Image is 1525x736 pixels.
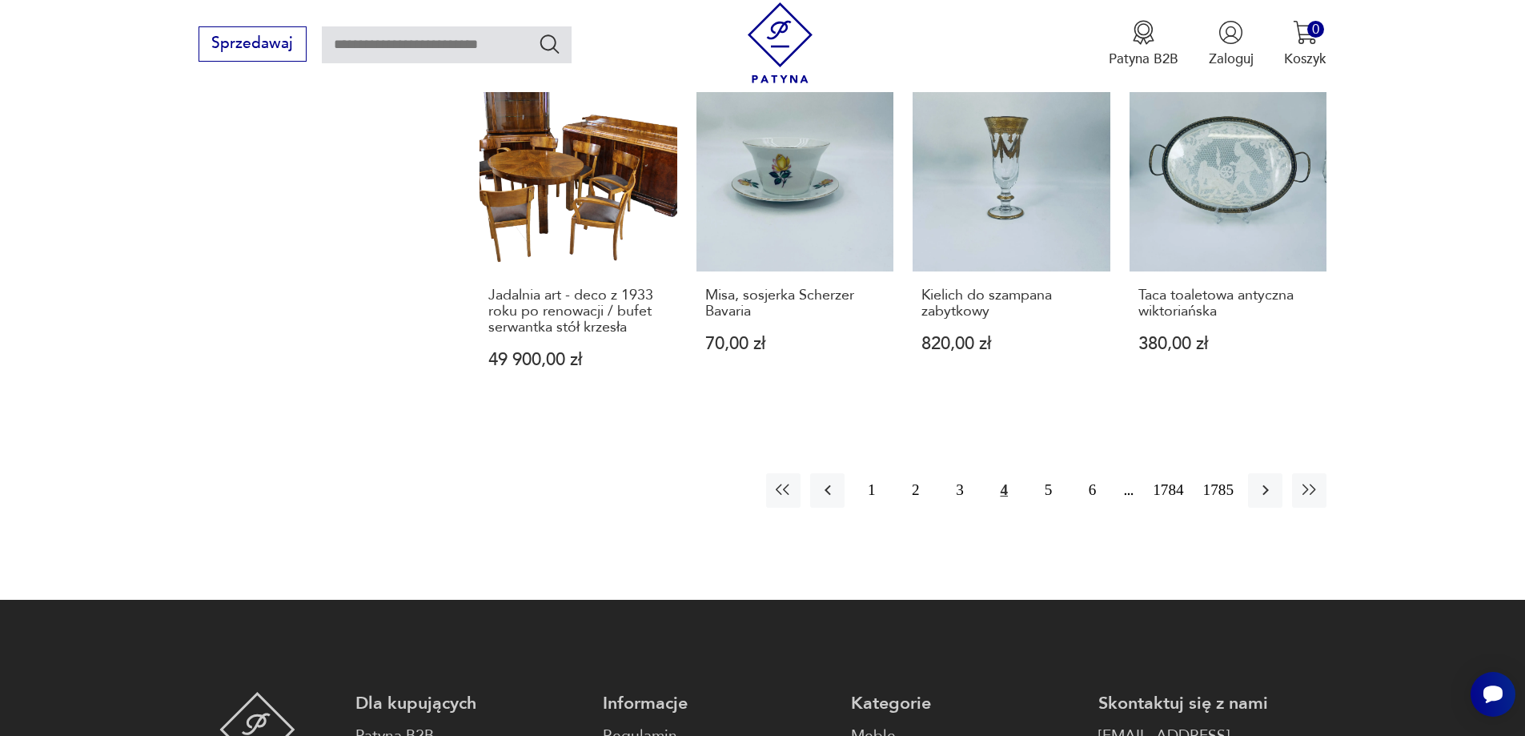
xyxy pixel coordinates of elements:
img: Ikona medalu [1131,20,1156,45]
p: 49 900,00 zł [488,352,668,368]
p: Zaloguj [1209,50,1254,68]
h3: Kielich do szampana zabytkowy [921,288,1102,320]
p: Skontaktuj się z nami [1098,692,1326,715]
p: Dla kupujących [355,692,584,715]
p: Patyna B2B [1109,50,1178,68]
a: Kielich do szampana zabytkowyKielich do szampana zabytkowy820,00 zł [913,74,1110,406]
button: 1784 [1148,473,1188,508]
button: 1 [854,473,889,508]
p: 380,00 zł [1138,336,1318,352]
button: Patyna B2B [1109,20,1178,68]
h3: Jadalnia art - deco z 1933 roku po renowacji / bufet serwantka stół krzesła [488,288,668,336]
h3: Taca toaletowa antyczna wiktoriańska [1138,288,1318,320]
div: 0 [1307,21,1324,38]
p: Kategorie [851,692,1079,715]
button: 5 [1031,473,1065,508]
button: 3 [942,473,977,508]
a: Taca toaletowa antyczna wiktoriańskaTaca toaletowa antyczna wiktoriańska380,00 zł [1130,74,1327,406]
a: Ikona medaluPatyna B2B [1109,20,1178,68]
p: Informacje [603,692,831,715]
button: 6 [1075,473,1110,508]
button: 0Koszyk [1284,20,1326,68]
button: Szukaj [538,32,561,55]
button: 4 [987,473,1021,508]
button: Zaloguj [1209,20,1254,68]
a: Jadalnia art - deco z 1933 roku po renowacji / bufet serwantka stół krzesłaJadalnia art - deco z ... [480,74,677,406]
button: Sprzedawaj [199,26,307,62]
img: Ikona koszyka [1293,20,1318,45]
p: Koszyk [1284,50,1326,68]
p: 70,00 zł [705,336,885,352]
a: Sprzedawaj [199,38,307,51]
iframe: Smartsupp widget button [1471,672,1515,717]
img: Ikonka użytkownika [1218,20,1243,45]
a: Misa, sosjerka Scherzer BavariaMisa, sosjerka Scherzer Bavaria70,00 zł [696,74,894,406]
h3: Misa, sosjerka Scherzer Bavaria [705,288,885,320]
button: 1785 [1198,473,1238,508]
button: 2 [898,473,933,508]
p: 820,00 zł [921,336,1102,352]
img: Patyna - sklep z meblami i dekoracjami vintage [740,2,821,83]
